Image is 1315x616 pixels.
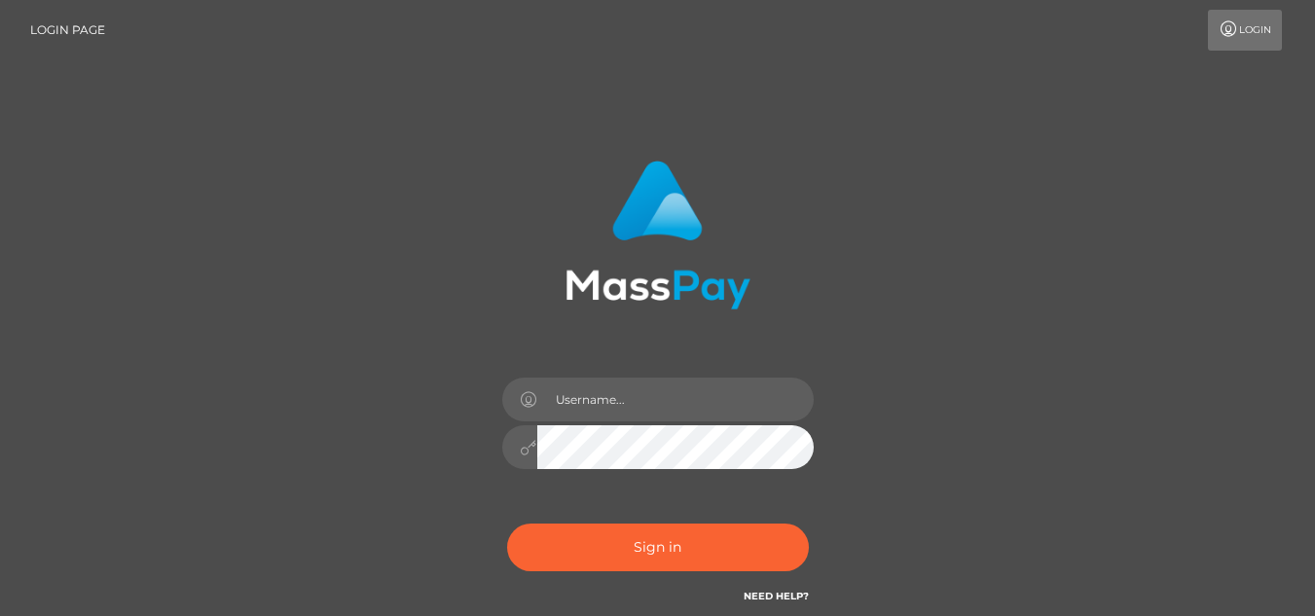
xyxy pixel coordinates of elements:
a: Login Page [30,10,105,51]
input: Username... [537,378,814,421]
button: Sign in [507,524,809,571]
a: Login [1208,10,1282,51]
img: MassPay Login [566,161,750,309]
a: Need Help? [744,590,809,602]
